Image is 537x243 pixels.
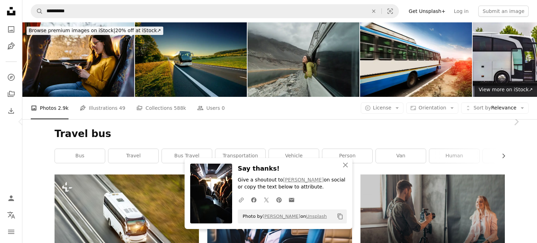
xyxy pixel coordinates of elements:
button: scroll list to the right [497,149,505,163]
p: Give a shoutout to on social or copy the text below to attribute. [238,177,347,191]
button: Sort byRelevance [461,102,529,114]
a: Collections [4,87,18,101]
img: Solving crosswords in bus [22,22,134,97]
a: travel [108,149,158,163]
a: Photos [4,22,18,36]
a: van [376,149,426,163]
span: Relevance [473,105,516,112]
a: Share on Facebook [248,193,260,207]
a: View more on iStock↗ [474,83,537,97]
button: Clear [366,5,381,18]
form: Find visuals sitewide [31,4,399,18]
a: bus travel [162,149,212,163]
img: White bus traveling on the asphalt road around line of trees in rural landscape at sunset [135,22,247,97]
button: License [361,102,404,114]
img: Traffic on Highway [360,22,472,97]
a: Illustrations 49 [80,97,125,119]
span: Orientation [418,105,446,110]
button: Submit an image [478,6,529,17]
a: vehicle [269,149,319,163]
button: Language [4,208,18,222]
span: 0 [222,104,225,112]
span: 49 [119,104,126,112]
span: Photo by on [239,211,327,222]
span: 20% off at iStock ↗ [29,28,161,33]
button: Search Unsplash [31,5,43,18]
a: transportation [215,149,265,163]
h1: Travel bus [55,128,505,140]
a: Browse premium images on iStock|20% off at iStock↗ [22,22,167,39]
a: Collections 588k [136,97,186,119]
button: Copy to clipboard [334,210,346,222]
a: [PERSON_NAME] [263,214,300,219]
img: Woman looking at mountains of Northern Pakistan from window in the van [248,22,359,97]
a: Share over email [285,193,298,207]
button: Visual search [382,5,399,18]
span: 588k [174,104,186,112]
a: human [429,149,479,163]
a: Next [495,88,537,155]
a: Get Unsplash+ [404,6,450,17]
a: Users 0 [197,97,225,119]
span: License [373,105,392,110]
a: Unsplash [306,214,327,219]
a: Log in [450,6,473,17]
a: nature [483,149,533,163]
a: Share on Twitter [260,193,273,207]
a: [PERSON_NAME] [283,177,324,183]
a: person [322,149,372,163]
a: bus [55,149,105,163]
span: Sort by [473,105,491,110]
span: View more on iStock ↗ [479,87,533,92]
a: Tourist bus spee ride on highway, blured in motion [55,219,199,226]
h3: Say thanks! [238,164,347,174]
a: Illustrations [4,39,18,53]
a: Explore [4,70,18,84]
a: Share on Pinterest [273,193,285,207]
a: Log in / Sign up [4,191,18,205]
span: Browse premium images on iStock | [29,28,115,33]
button: Orientation [406,102,458,114]
button: Menu [4,225,18,239]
